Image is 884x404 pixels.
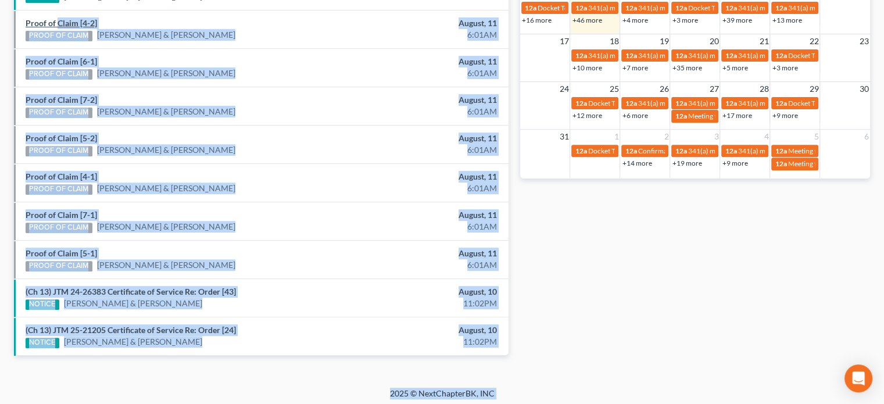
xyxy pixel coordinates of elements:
span: 12a [675,146,686,155]
span: 341(a) meeting for [PERSON_NAME] [738,146,850,155]
a: Proof of Claim [7-1] [26,210,97,220]
span: 4 [763,130,770,144]
div: Open Intercom Messenger [844,364,872,392]
div: August, 11 [348,56,497,67]
a: +7 more [622,63,647,72]
span: Meeting for [PERSON_NAME] [788,159,879,168]
div: August, 10 [348,324,497,336]
span: 341(a) meeting for [638,51,694,60]
a: +19 more [672,159,702,167]
span: 12a [775,159,786,168]
div: August, 11 [348,248,497,259]
a: Proof of Claim [5-2] [26,133,97,143]
a: +13 more [772,16,801,24]
span: Meeting for [PERSON_NAME] & [PERSON_NAME] [688,112,840,120]
span: 12a [775,99,786,108]
span: 18 [608,34,620,48]
span: 12a [725,51,736,60]
span: 341(a) meeting for [588,51,644,60]
span: 6 [863,130,870,144]
a: [PERSON_NAME] & [PERSON_NAME] [97,183,235,194]
span: 12a [775,146,786,155]
div: August, 11 [348,94,497,106]
span: 12a [575,146,586,155]
span: 31 [558,130,570,144]
span: 2 [663,130,670,144]
div: 11:02PM [348,336,497,348]
span: 341(a) meeting for [PERSON_NAME] [638,3,750,12]
div: PROOF OF CLAIM [26,146,92,156]
span: 27 [708,82,720,96]
span: 19 [658,34,670,48]
span: 341(a) meeting for [PERSON_NAME] [688,99,800,108]
span: Docket Text: for [PERSON_NAME] [688,3,792,12]
div: 6:01AM [348,29,497,41]
span: 12a [725,99,736,108]
span: 12a [675,51,686,60]
span: 22 [808,34,819,48]
span: Docket Text: for [PERSON_NAME] [588,99,692,108]
a: +14 more [622,159,652,167]
span: Docket Text: for [PERSON_NAME] & [PERSON_NAME] [588,146,753,155]
div: PROOF OF CLAIM [26,184,92,195]
span: 341(a) meeting for [PERSON_NAME] [688,51,800,60]
span: 341(a) meeting for [PERSON_NAME] [688,146,800,155]
span: 12a [725,3,736,12]
span: 12a [675,112,686,120]
span: 12a [625,51,636,60]
span: 3 [713,130,720,144]
div: 6:01AM [348,183,497,194]
span: 12a [575,51,586,60]
span: 23 [858,34,870,48]
span: 12a [625,99,636,108]
span: 12a [725,146,736,155]
div: August, 11 [348,133,497,144]
a: +3 more [772,63,797,72]
a: (Ch 13) JTM 25-21205 Certificate of Service Re: Order [24] [26,325,236,335]
a: [PERSON_NAME] & [PERSON_NAME] [97,144,235,156]
span: 12a [625,146,636,155]
div: August, 10 [348,286,497,298]
span: 12a [775,3,786,12]
a: Proof of Claim [6-1] [26,56,97,66]
a: (Ch 13) JTM 24-26383 Certificate of Service Re: Order [43] [26,287,236,296]
div: 6:01AM [348,259,497,271]
span: 12a [625,3,636,12]
a: [PERSON_NAME] & [PERSON_NAME] [97,221,235,233]
div: PROOF OF CLAIM [26,69,92,80]
a: +46 more [572,16,602,24]
span: 17 [558,34,570,48]
span: 30 [858,82,870,96]
span: 12a [775,51,786,60]
div: August, 11 [348,209,497,221]
a: +10 more [572,63,602,72]
a: [PERSON_NAME] & [PERSON_NAME] [97,259,235,271]
span: 12a [525,3,536,12]
a: +35 more [672,63,702,72]
span: 341(a) meeting for [PERSON_NAME] [738,99,850,108]
a: [PERSON_NAME] & [PERSON_NAME] [64,336,202,348]
div: NOTICE [26,338,59,348]
div: 6:01AM [348,106,497,117]
a: [PERSON_NAME] & [PERSON_NAME] [64,298,202,309]
div: 6:01AM [348,144,497,156]
div: August, 11 [348,17,497,29]
div: August, 11 [348,171,497,183]
span: 12a [575,3,586,12]
a: +9 more [722,159,747,167]
span: Docket Text: for [PERSON_NAME] [538,3,642,12]
span: 341(a) meeting for [PERSON_NAME] [588,3,700,12]
a: [PERSON_NAME] & [PERSON_NAME] [97,67,235,79]
div: PROOF OF CLAIM [26,261,92,271]
a: +12 more [572,111,602,120]
span: 21 [758,34,770,48]
span: Confirmation hearing for [PERSON_NAME] [638,146,770,155]
span: Meeting for [PERSON_NAME] [788,146,879,155]
div: NOTICE [26,299,59,310]
a: Proof of Claim [5-1] [26,248,97,258]
span: 28 [758,82,770,96]
a: +17 more [722,111,751,120]
span: 26 [658,82,670,96]
a: +3 more [672,16,697,24]
div: 11:02PM [348,298,497,309]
